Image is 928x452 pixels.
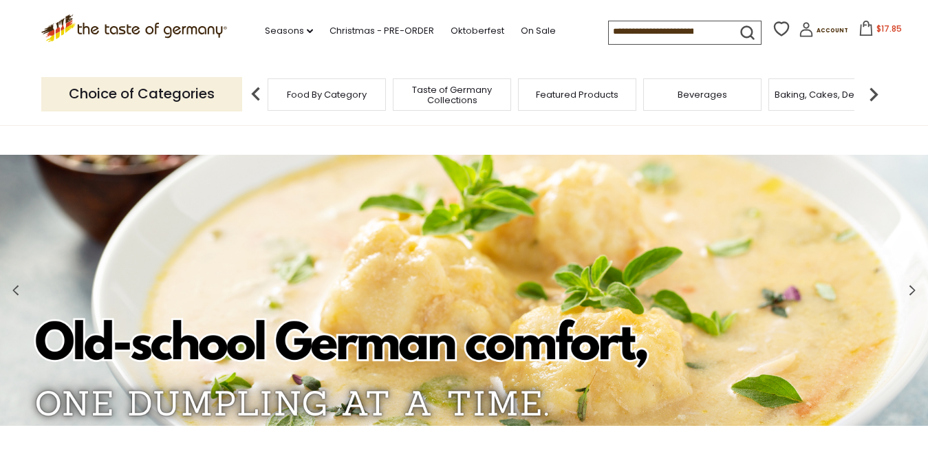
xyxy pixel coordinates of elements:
a: Beverages [678,89,727,100]
a: Seasons [265,23,313,39]
button: $17.85 [851,21,909,41]
a: Account [799,22,848,42]
a: Featured Products [536,89,618,100]
span: $17.85 [876,23,902,34]
p: Choice of Categories [41,77,242,111]
a: Christmas - PRE-ORDER [330,23,434,39]
a: On Sale [521,23,556,39]
span: Account [817,27,848,34]
a: Baking, Cakes, Desserts [775,89,881,100]
img: next arrow [860,80,887,108]
a: Taste of Germany Collections [397,85,507,105]
a: Food By Category [287,89,367,100]
a: Oktoberfest [451,23,504,39]
img: previous arrow [242,80,270,108]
